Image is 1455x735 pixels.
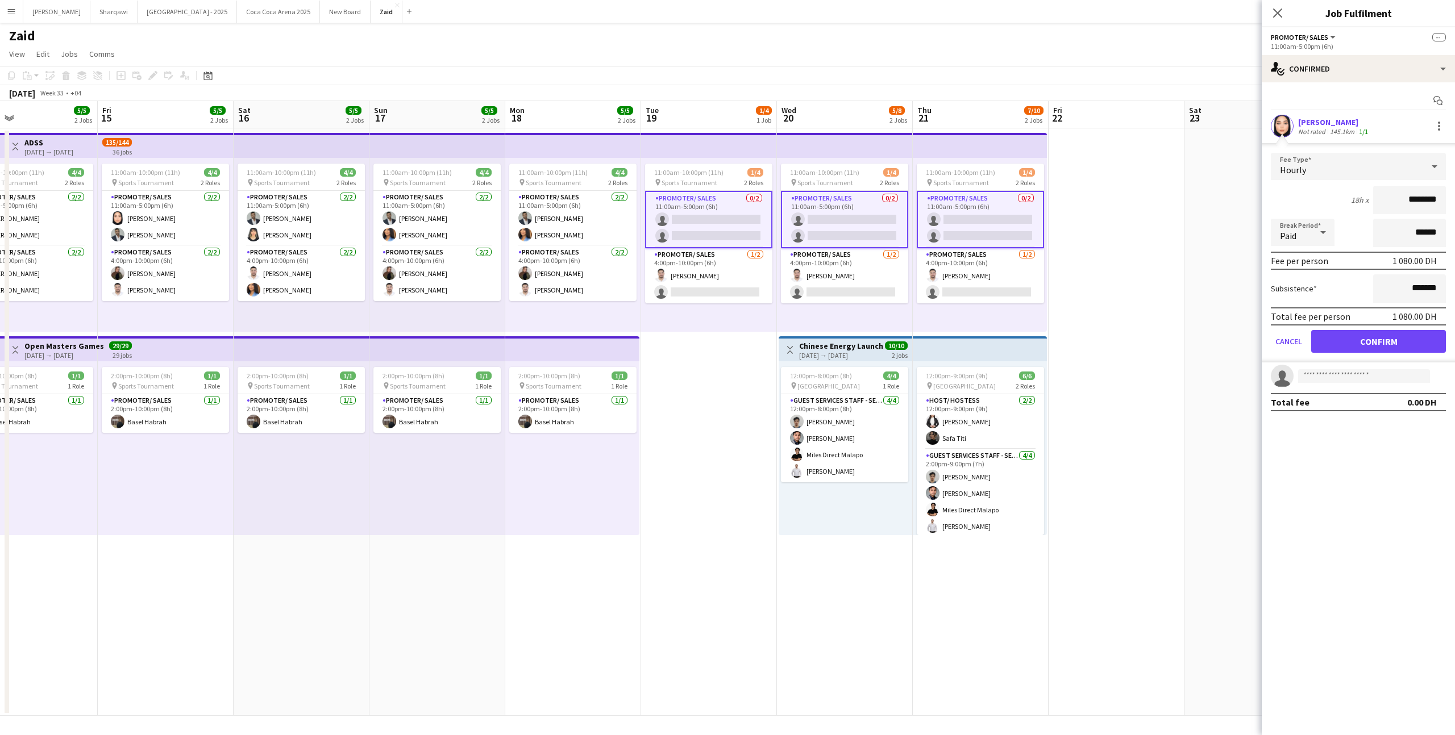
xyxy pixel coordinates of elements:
[917,164,1044,303] div: 11:00am-10:00pm (11h)1/4 Sports Tournament2 RolesPromoter/ Sales0/211:00am-5:00pm (6h) Promoter/ ...
[118,178,174,187] span: Sports Tournament
[236,111,251,124] span: 16
[118,382,174,390] span: Sports Tournament
[644,111,659,124] span: 19
[70,89,81,97] div: +04
[646,105,659,115] span: Tue
[24,351,104,360] div: [DATE] → [DATE]
[916,111,932,124] span: 21
[383,371,444,380] span: 2:00pm-10:00pm (8h)
[237,1,320,23] button: Coca Coca Arena 2025
[509,164,637,301] app-job-card: 11:00am-10:00pm (11h)4/4 Sports Tournament2 RolesPromoter/ Sales2/211:00am-5:00pm (6h)[PERSON_NAM...
[111,168,180,177] span: 11:00am-10:00pm (11h)
[320,1,371,23] button: New Board
[917,367,1044,535] app-job-card: 12:00pm-9:00pm (9h)6/6 [GEOGRAPHIC_DATA]2 RolesHost/ Hostess2/212:00pm-9:00pm (9h)[PERSON_NAME]Sa...
[9,87,35,99] div: [DATE]
[917,449,1044,537] app-card-role: Guest Services Staff - Senior4/42:00pm-9:00pm (7h)[PERSON_NAME][PERSON_NAME]Miles Direct Malapo[P...
[85,47,119,61] a: Comms
[518,168,588,177] span: 11:00am-10:00pm (11h)
[883,168,899,177] span: 1/4
[892,350,908,360] div: 2 jobs
[102,367,229,433] div: 2:00pm-10:00pm (8h)1/1 Sports Tournament1 RolePromoter/ Sales1/12:00pm-10:00pm (8h)Basel Habrah
[780,111,796,124] span: 20
[475,382,492,390] span: 1 Role
[645,164,772,303] div: 11:00am-10:00pm (11h)1/4 Sports Tournament2 RolesPromoter/ Sales0/211:00am-5:00pm (6h) Promoter/ ...
[339,382,356,390] span: 1 Role
[68,168,84,177] span: 4/4
[889,106,905,115] span: 5/8
[336,178,356,187] span: 2 Roles
[68,371,84,380] span: 1/1
[611,382,627,390] span: 1 Role
[662,178,717,187] span: Sports Tournament
[933,178,989,187] span: Sports Tournament
[238,105,251,115] span: Sat
[102,164,229,301] app-job-card: 11:00am-10:00pm (11h)4/4 Sports Tournament2 RolesPromoter/ Sales2/211:00am-5:00pm (6h)[PERSON_NAM...
[24,148,73,156] div: [DATE] → [DATE]
[74,116,92,124] div: 2 Jobs
[1351,195,1369,205] div: 18h x
[238,367,365,433] app-job-card: 2:00pm-10:00pm (8h)1/1 Sports Tournament1 RolePromoter/ Sales1/12:00pm-10:00pm (8h)Basel Habrah
[518,371,580,380] span: 2:00pm-10:00pm (8h)
[373,394,501,433] app-card-role: Promoter/ Sales1/12:00pm-10:00pm (8h)Basel Habrah
[204,371,220,380] span: 1/1
[1019,168,1035,177] span: 1/4
[68,382,84,390] span: 1 Role
[346,106,361,115] span: 5/5
[24,137,73,148] h3: ADSS
[90,1,138,23] button: Sharqawi
[390,178,446,187] span: Sports Tournament
[113,350,132,360] div: 29 jobs
[65,178,84,187] span: 2 Roles
[340,168,356,177] span: 4/4
[889,116,907,124] div: 2 Jobs
[1187,111,1202,124] span: 23
[797,382,860,390] span: [GEOGRAPHIC_DATA]
[238,394,365,433] app-card-role: Promoter/ Sales1/12:00pm-10:00pm (8h)Basel Habrah
[880,178,899,187] span: 2 Roles
[1328,127,1357,136] div: 145.1km
[917,394,1044,449] app-card-role: Host/ Hostess2/212:00pm-9:00pm (9h)[PERSON_NAME]Safa Titi
[374,105,388,115] span: Sun
[526,382,581,390] span: Sports Tournament
[210,116,228,124] div: 2 Jobs
[5,47,30,61] a: View
[371,1,402,23] button: Zaid
[38,89,66,97] span: Week 33
[1407,396,1437,408] div: 0.00 DH
[36,49,49,59] span: Edit
[1019,371,1035,380] span: 6/6
[102,138,132,147] span: 135/144
[373,367,501,433] app-job-card: 2:00pm-10:00pm (8h)1/1 Sports Tournament1 RolePromoter/ Sales1/12:00pm-10:00pm (8h)Basel Habrah
[390,382,446,390] span: Sports Tournament
[1298,117,1370,127] div: [PERSON_NAME]
[24,341,104,351] h3: Open Masters Games
[510,105,525,115] span: Mon
[1359,127,1368,136] app-skills-label: 1/1
[101,111,111,124] span: 15
[1024,106,1044,115] span: 7/10
[482,116,500,124] div: 2 Jobs
[238,191,365,246] app-card-role: Promoter/ Sales2/211:00am-5:00pm (6h)[PERSON_NAME][PERSON_NAME]
[781,164,908,303] app-job-card: 11:00am-10:00pm (11h)1/4 Sports Tournament2 RolesPromoter/ Sales0/211:00am-5:00pm (6h) Promoter/ ...
[747,168,763,177] span: 1/4
[373,164,501,301] app-job-card: 11:00am-10:00pm (11h)4/4 Sports Tournament2 RolesPromoter/ Sales2/211:00am-5:00pm (6h)[PERSON_NAM...
[790,371,852,380] span: 12:00pm-8:00pm (8h)
[1271,33,1337,41] button: Promoter/ Sales
[1051,111,1062,124] span: 22
[799,351,884,360] div: [DATE] → [DATE]
[654,168,724,177] span: 11:00am-10:00pm (11h)
[1016,178,1035,187] span: 2 Roles
[797,178,853,187] span: Sports Tournament
[509,367,637,433] div: 2:00pm-10:00pm (8h)1/1 Sports Tournament1 RolePromoter/ Sales1/12:00pm-10:00pm (8h)Basel Habrah
[238,246,365,301] app-card-role: Promoter/ Sales2/24:00pm-10:00pm (6h)[PERSON_NAME][PERSON_NAME]
[781,105,796,115] span: Wed
[111,371,173,380] span: 2:00pm-10:00pm (8h)
[612,371,627,380] span: 1/1
[238,164,365,301] div: 11:00am-10:00pm (11h)4/4 Sports Tournament2 RolesPromoter/ Sales2/211:00am-5:00pm (6h)[PERSON_NAM...
[645,248,772,303] app-card-role: Promoter/ Sales1/24:00pm-10:00pm (6h)[PERSON_NAME]
[340,371,356,380] span: 1/1
[138,1,237,23] button: [GEOGRAPHIC_DATA] - 2025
